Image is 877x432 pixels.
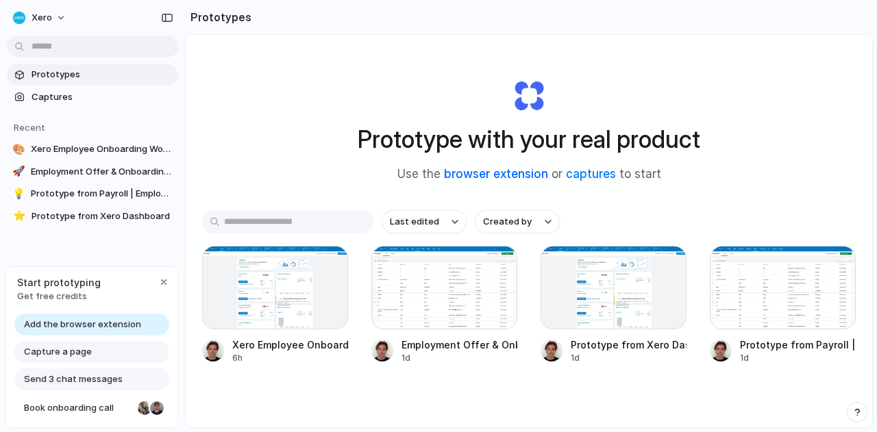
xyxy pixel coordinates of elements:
[358,121,700,157] h1: Prototype with your real product
[483,215,532,229] span: Created by
[17,290,101,303] span: Get free credits
[382,210,467,233] button: Last edited
[14,122,45,133] span: Recent
[710,246,856,364] a: Prototype from Payroll | Employee ManagementPrototype from Payroll | Employee Management1d
[566,167,616,181] a: captures
[390,215,439,229] span: Last edited
[14,397,169,419] a: Book onboarding call
[7,7,73,29] button: Xero
[24,372,123,386] span: Send 3 chat messages
[32,209,173,223] span: Prototype from Xero Dashboard
[7,162,178,182] a: 🚀Employment Offer & Onboarding Tools
[571,352,687,364] div: 1d
[31,142,173,156] span: Xero Employee Onboarding Workflow
[32,68,173,81] span: Prototypes
[475,210,560,233] button: Created by
[185,9,251,25] h2: Prototypes
[12,142,25,156] div: 🎨
[402,338,517,352] div: Employment Offer & Onboarding Tools
[402,352,517,364] div: 1d
[740,352,856,364] div: 1d
[232,338,348,352] div: Xero Employee Onboarding Workflow
[7,183,178,204] a: 💡Prototype from Payroll | Employee Management
[571,338,687,352] div: Prototype from Xero Dashboard
[7,206,178,227] a: ⭐Prototype from Xero Dashboard
[12,209,26,223] div: ⭐
[24,401,132,415] span: Book onboarding call
[12,187,25,201] div: 💡
[32,11,52,25] span: Xero
[740,338,856,352] div: Prototype from Payroll | Employee Management
[397,166,661,183] span: Use the or to start
[202,246,348,364] a: Xero Employee Onboarding WorkflowXero Employee Onboarding Workflow6h
[24,318,141,331] span: Add the browser extension
[7,87,178,107] a: Captures
[7,139,178,160] a: 🎨Xero Employee Onboarding Workflow
[31,165,173,179] span: Employment Offer & Onboarding Tools
[444,167,548,181] a: browser extension
[24,345,92,359] span: Capture a page
[7,64,178,85] a: Prototypes
[31,187,173,201] span: Prototype from Payroll | Employee Management
[136,400,153,416] div: Nicole Kubica
[371,246,517,364] a: Employment Offer & Onboarding ToolsEmployment Offer & Onboarding Tools1d
[149,400,165,416] div: Christian Iacullo
[541,246,687,364] a: Prototype from Xero DashboardPrototype from Xero Dashboard1d
[32,90,173,104] span: Captures
[232,352,348,364] div: 6h
[12,165,25,179] div: 🚀
[17,275,101,290] span: Start prototyping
